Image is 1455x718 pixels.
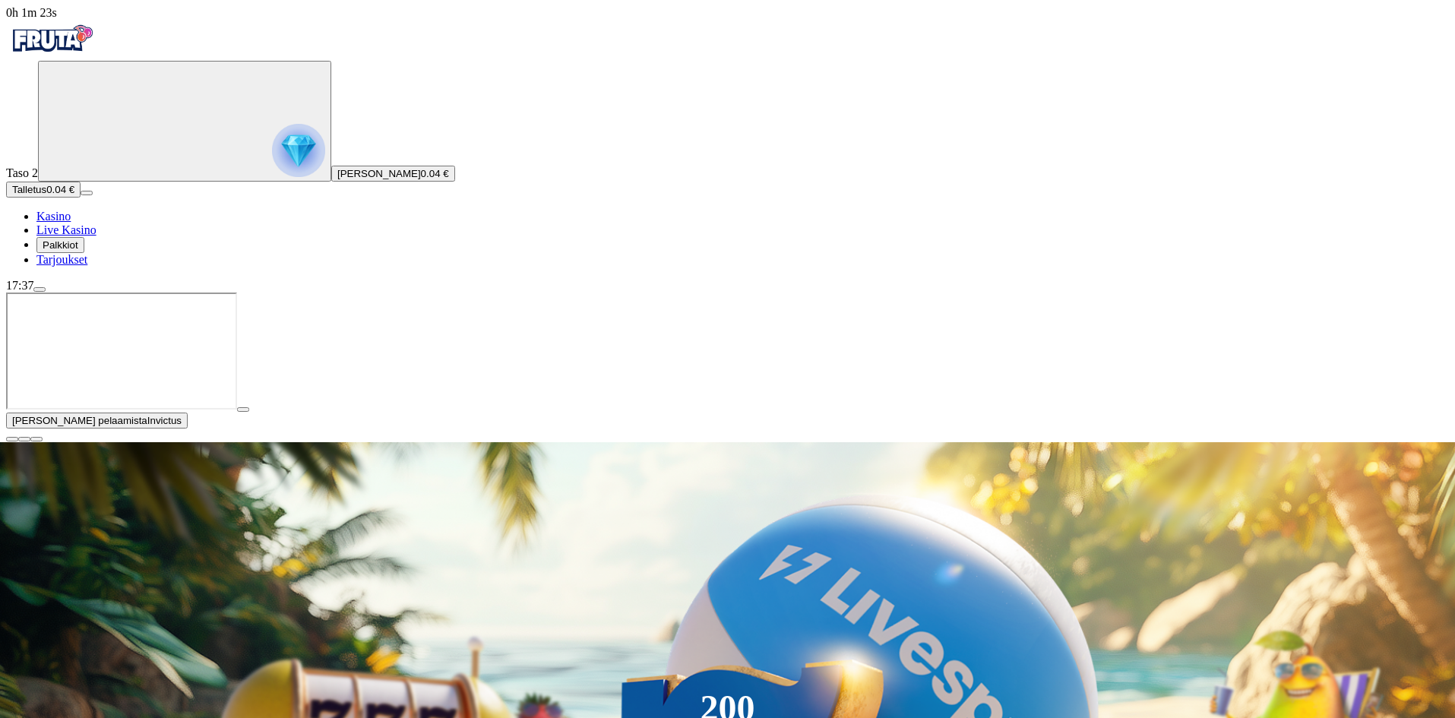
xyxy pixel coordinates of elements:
span: Invictus [147,415,182,426]
span: Kasino [36,210,71,223]
a: diamond iconKasino [36,210,71,223]
img: reward progress [272,124,325,177]
button: menu [33,287,46,292]
button: play icon [237,407,249,412]
button: reward iconPalkkiot [36,237,84,253]
span: [PERSON_NAME] [337,168,421,179]
span: Talletus [12,184,46,195]
span: Palkkiot [43,239,78,251]
button: Talletusplus icon0.04 € [6,182,81,198]
iframe: Invictus [6,293,237,410]
a: gift-inverted iconTarjoukset [36,253,87,266]
button: [PERSON_NAME] pelaamistaInvictus [6,413,188,429]
a: poker-chip iconLive Kasino [36,223,96,236]
button: [PERSON_NAME]0.04 € [331,166,455,182]
button: close icon [6,437,18,441]
button: menu [81,191,93,195]
div: 200 [700,699,754,717]
button: reward progress [38,61,331,182]
button: fullscreen icon [30,437,43,441]
span: [PERSON_NAME] pelaamista [12,415,147,426]
img: Fruta [6,20,97,58]
a: Fruta [6,47,97,60]
span: Live Kasino [36,223,96,236]
span: user session time [6,6,57,19]
button: chevron-down icon [18,437,30,441]
span: 0.04 € [421,168,449,179]
span: Tarjoukset [36,253,87,266]
span: 17:37 [6,279,33,292]
span: Taso 2 [6,166,38,179]
nav: Primary [6,20,1449,267]
span: 0.04 € [46,184,74,195]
